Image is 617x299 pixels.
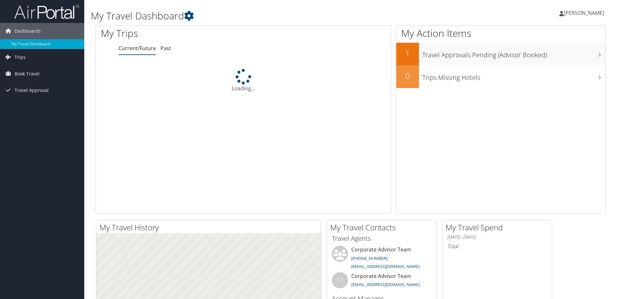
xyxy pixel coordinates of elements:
h2: My Travel History [99,222,321,233]
a: 1Travel Approvals Pending (Advisor Booked) [396,43,605,65]
a: [EMAIL_ADDRESS][DOMAIN_NAME] [351,263,420,269]
li: Corporate Advisor Team [329,246,435,272]
div: CT [332,272,348,288]
h2: My Travel Contacts [330,222,437,233]
a: [EMAIL_ADDRESS][DOMAIN_NAME] [351,282,420,287]
h2: 1 [396,48,419,59]
a: Current/Future [119,45,156,52]
h2: My Travel Spend [446,222,552,233]
h3: Travel Approvals Pending (Advisor Booked) [422,47,605,60]
span: Book Travel [15,66,40,82]
h3: Trips Missing Hotels [422,70,605,82]
a: [PERSON_NAME] [559,3,611,23]
li: Corporate Advisor Team [329,272,435,293]
div: Loading... [96,69,391,92]
a: Past [160,45,171,52]
h6: [DATE] - [DATE] [447,234,547,240]
h3: Travel Agents [332,234,432,243]
h1: My Trips [101,27,263,40]
span: Travel Approval [15,82,49,98]
a: 0Trips Missing Hotels [396,65,605,88]
img: airportal-logo.png [14,4,79,19]
a: [PHONE_NUMBER] [351,255,388,261]
span: [PERSON_NAME] [564,9,604,17]
h1: My Action Items [396,27,605,40]
h2: 0 [396,71,419,82]
span: Dashboards [15,23,41,39]
span: Trips [15,49,26,65]
h1: My Travel Dashboard [91,9,437,23]
h6: Total [447,243,547,250]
